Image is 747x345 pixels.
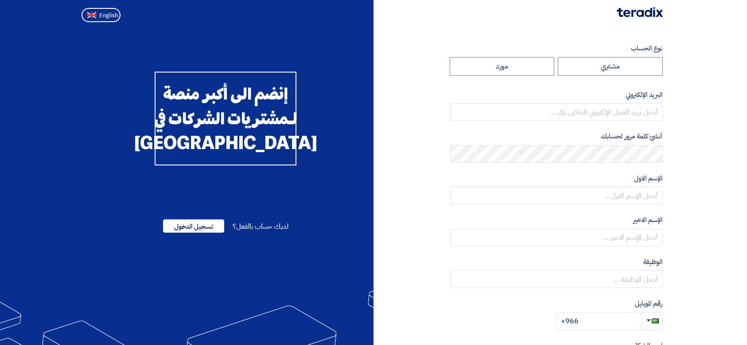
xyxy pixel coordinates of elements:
img: Teradix logo [617,7,663,17]
img: en-US.png [87,12,97,19]
button: English [82,8,121,22]
label: الإسم الاخير [450,215,663,225]
input: أدخل الإسم الاول ... [450,187,663,204]
label: رقم الموبايل [450,299,663,309]
input: أدخل الوظيفة ... [450,270,663,288]
a: تسجيل الدخول [163,221,224,232]
label: الوظيفة [450,257,663,267]
label: نوع الحساب [450,43,663,54]
div: إنضم الى أكبر منصة لـمشتريات الشركات في [GEOGRAPHIC_DATA] [155,72,296,165]
span: English [99,12,118,19]
label: البريد الإلكتروني [450,90,663,100]
label: مشتري [558,57,663,76]
input: أدخل الإسم الاخير ... [450,229,663,246]
span: تسجيل الدخول [163,219,224,233]
span: لديك حساب بالفعل؟ [233,221,288,232]
label: الإسم الاول [450,173,663,184]
input: أدخل رقم الموبايل ... [556,312,641,330]
label: مورد [450,57,555,76]
input: أدخل بريد العمل الإلكتروني الخاص بك ... [450,103,663,121]
label: أنشئ كلمة مرور لحسابك [450,131,663,142]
